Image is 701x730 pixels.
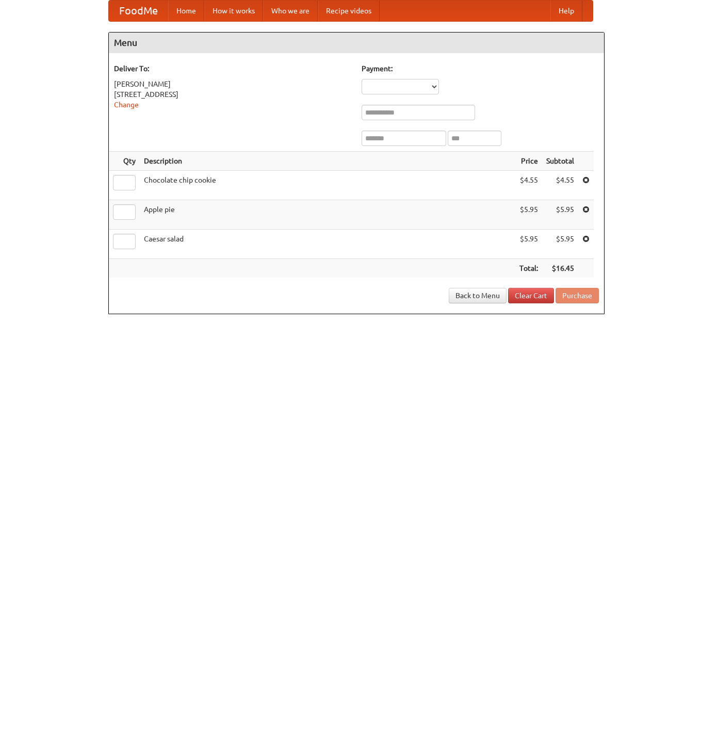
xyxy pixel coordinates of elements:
[550,1,582,21] a: Help
[542,230,578,259] td: $5.95
[168,1,204,21] a: Home
[140,230,515,259] td: Caesar salad
[515,152,542,171] th: Price
[140,152,515,171] th: Description
[542,200,578,230] td: $5.95
[109,152,140,171] th: Qty
[515,230,542,259] td: $5.95
[114,89,351,100] div: [STREET_ADDRESS]
[515,259,542,278] th: Total:
[140,171,515,200] td: Chocolate chip cookie
[114,101,139,109] a: Change
[263,1,318,21] a: Who we are
[508,288,554,303] a: Clear Cart
[542,171,578,200] td: $4.55
[318,1,380,21] a: Recipe videos
[515,171,542,200] td: $4.55
[449,288,507,303] a: Back to Menu
[114,63,351,74] h5: Deliver To:
[140,200,515,230] td: Apple pie
[556,288,599,303] button: Purchase
[515,200,542,230] td: $5.95
[114,79,351,89] div: [PERSON_NAME]
[109,33,604,53] h4: Menu
[362,63,599,74] h5: Payment:
[542,259,578,278] th: $16.45
[109,1,168,21] a: FoodMe
[204,1,263,21] a: How it works
[542,152,578,171] th: Subtotal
